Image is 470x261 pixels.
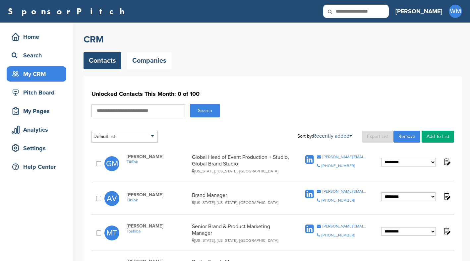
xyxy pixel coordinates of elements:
div: [PERSON_NAME][EMAIL_ADDRESS][PERSON_NAME][DOMAIN_NAME] [323,224,367,228]
h3: [PERSON_NAME] [395,7,442,16]
div: [PHONE_NUMBER] [322,164,355,168]
a: Home [7,29,66,44]
div: [US_STATE], [US_STATE], [GEOGRAPHIC_DATA] [192,238,289,243]
img: Notes [442,192,451,200]
div: My CRM [10,68,66,80]
span: [PERSON_NAME] [127,154,189,160]
a: Contacts [84,52,121,69]
span: AV [104,191,119,206]
a: Recently added [313,133,352,139]
a: Toshiba [127,229,189,233]
h1: Unlocked Contacts This Month: 0 of 100 [91,88,454,100]
div: [PHONE_NUMBER] [322,233,355,237]
img: Notes [442,158,451,166]
a: Export List [362,131,393,143]
a: TikTok [127,198,189,202]
a: [PERSON_NAME] [395,4,442,19]
a: My Pages [7,103,66,119]
div: [US_STATE], [US_STATE], [GEOGRAPHIC_DATA] [192,169,289,173]
div: Settings [10,142,66,154]
button: Search [190,104,220,117]
div: Pitch Board [10,87,66,98]
a: Help Center [7,159,66,174]
div: Default list [91,131,158,143]
span: WM [449,5,462,18]
a: Companies [127,52,172,69]
div: [PERSON_NAME][EMAIL_ADDRESS][PERSON_NAME][DOMAIN_NAME] [323,189,367,193]
div: Search [10,49,66,61]
a: Analytics [7,122,66,137]
div: Help Center [10,161,66,173]
div: [US_STATE], [US_STATE], [GEOGRAPHIC_DATA] [192,200,289,205]
span: GM [104,156,119,171]
span: MT [104,226,119,240]
div: Global Head of Event Production + Studio, Global Brand Studio [192,154,289,173]
a: SponsorPitch [8,7,129,16]
a: My CRM [7,66,66,82]
a: Add To List [422,131,454,143]
div: My Pages [10,105,66,117]
div: [PHONE_NUMBER] [322,198,355,202]
span: [PERSON_NAME] [127,223,189,229]
a: TikTok [127,160,189,164]
a: Settings [7,141,66,156]
a: Search [7,48,66,63]
span: [PERSON_NAME] [127,192,189,198]
a: Remove [393,131,420,143]
div: [PERSON_NAME][EMAIL_ADDRESS][DOMAIN_NAME] [323,155,367,159]
div: Home [10,31,66,43]
div: Analytics [10,124,66,136]
div: Senior Brand & Product Marketing Manager [192,223,289,243]
div: Sort by: [297,133,352,139]
img: Notes [442,227,451,235]
a: Pitch Board [7,85,66,100]
div: Brand Manager [192,192,289,205]
h2: CRM [84,33,462,45]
